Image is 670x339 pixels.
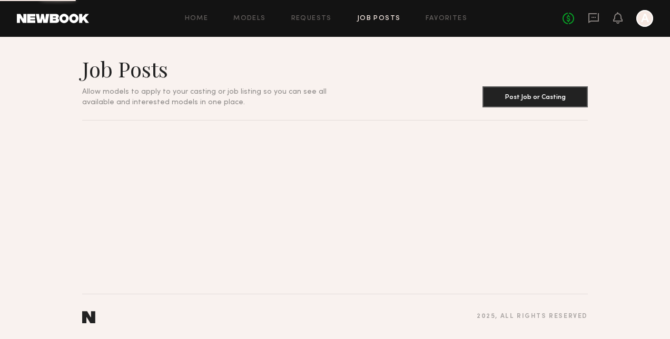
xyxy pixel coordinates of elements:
[426,15,467,22] a: Favorites
[636,10,653,27] a: A
[233,15,265,22] a: Models
[477,313,588,320] div: 2025 , all rights reserved
[185,15,209,22] a: Home
[357,15,401,22] a: Job Posts
[482,86,588,107] button: Post Job or Casting
[82,88,327,106] span: Allow models to apply to your casting or job listing so you can see all available and interested ...
[291,15,332,22] a: Requests
[82,56,352,82] h1: Job Posts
